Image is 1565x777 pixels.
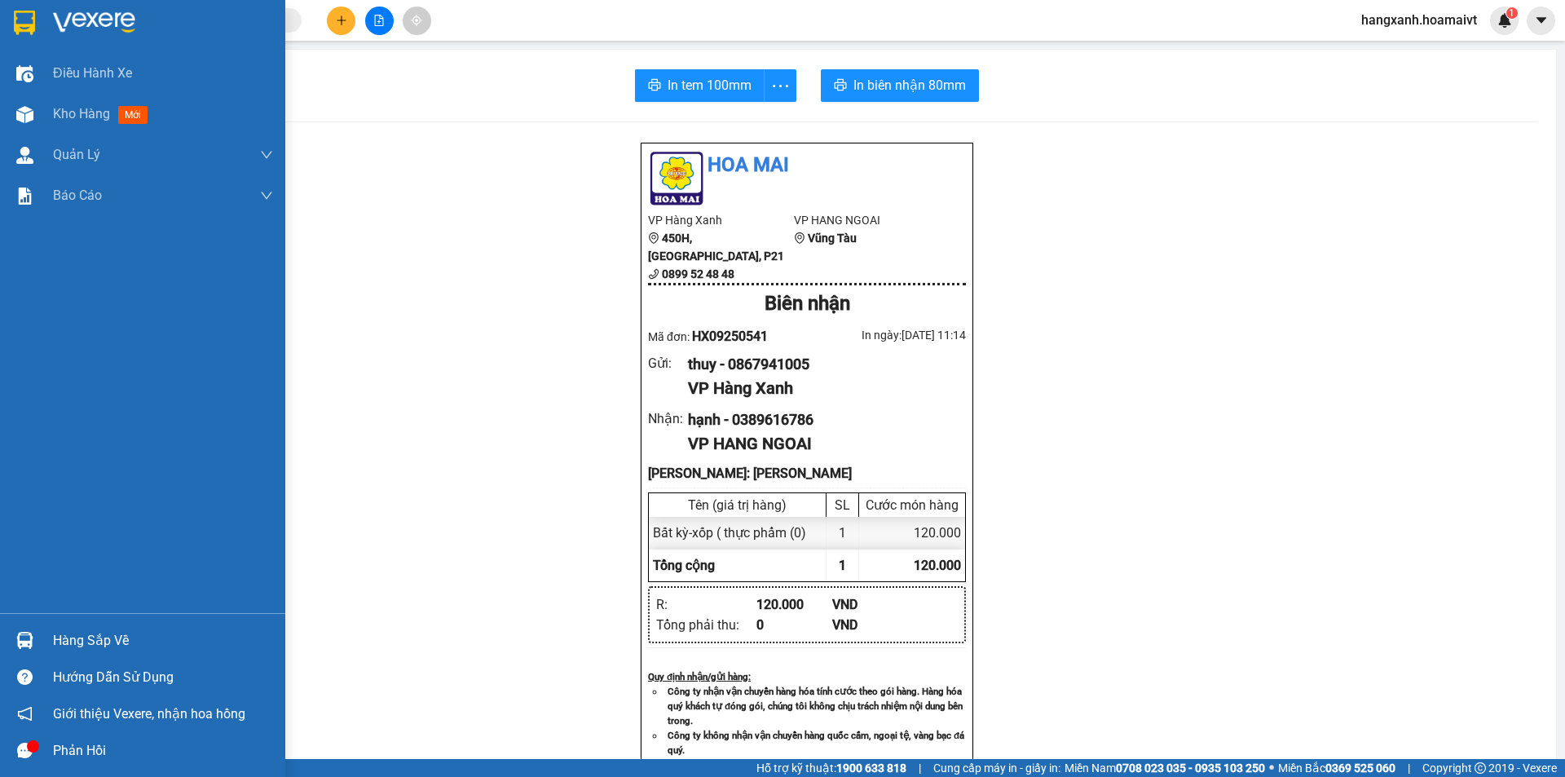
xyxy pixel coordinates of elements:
[1527,7,1555,35] button: caret-down
[53,106,110,121] span: Kho hàng
[692,329,768,344] span: HX09250541
[832,615,908,635] div: VND
[794,211,940,229] li: VP HANG NGOAI
[653,497,822,513] div: Tên (giá trị hàng)
[668,686,963,726] strong: Công ty nhận vận chuyển hàng hóa tính cước theo gói hàng. Hàng hóa quý khách tự đóng gói, chúng t...
[17,706,33,722] span: notification
[14,33,128,53] div: thuy
[756,615,832,635] div: 0
[648,463,966,483] div: [PERSON_NAME]: [PERSON_NAME]
[648,268,659,280] span: phone
[1475,762,1486,774] span: copyright
[863,497,961,513] div: Cước món hàng
[794,232,805,244] span: environment
[821,69,979,102] button: printerIn biên nhận 80mm
[1278,759,1395,777] span: Miền Bắc
[327,7,355,35] button: plus
[16,65,33,82] img: warehouse-icon
[1065,759,1265,777] span: Miền Nam
[365,7,394,35] button: file-add
[648,326,807,347] div: Mã đơn:
[53,704,245,724] span: Giới thiệu Vexere, nhận hoa hồng
[668,75,752,95] span: In tem 100mm
[756,594,832,615] div: 120.000
[139,94,325,122] span: [PERSON_NAME]
[403,7,431,35] button: aim
[17,669,33,685] span: question-circle
[1325,762,1395,775] strong: 0369 525 060
[648,211,794,229] li: VP Hàng Xanh
[373,15,385,26] span: file-add
[1506,7,1518,19] sup: 1
[53,739,273,763] div: Phản hồi
[688,353,953,376] div: thuy - 0867941005
[656,594,756,615] div: R :
[765,76,796,96] span: more
[688,376,953,401] div: VP Hàng Xanh
[53,629,273,653] div: Hàng sắp về
[53,185,102,205] span: Báo cáo
[827,517,859,549] div: 1
[14,53,128,76] div: 0867941005
[648,289,966,320] div: Biên nhận
[662,267,734,280] b: 0899 52 48 48
[16,188,33,205] img: solution-icon
[139,14,325,33] div: HANG NGOAI
[919,759,921,777] span: |
[53,144,100,165] span: Quản Lý
[648,353,688,373] div: Gửi :
[1509,7,1514,19] span: 1
[656,615,756,635] div: Tổng phải thu :
[648,232,659,244] span: environment
[807,326,966,344] div: In ngày: [DATE] 11:14
[648,78,661,94] span: printer
[260,148,273,161] span: down
[14,14,128,33] div: Hàng Xanh
[688,431,953,457] div: VP HANG NGOAI
[839,558,846,573] span: 1
[648,150,705,207] img: logo.jpg
[139,33,325,53] div: hạnh
[17,743,33,758] span: message
[832,594,908,615] div: VND
[853,75,966,95] span: In biên nhận 80mm
[1534,13,1549,28] span: caret-down
[1497,13,1512,28] img: icon-new-feature
[1408,759,1410,777] span: |
[648,408,688,429] div: Nhận :
[336,15,347,26] span: plus
[635,69,765,102] button: printerIn tem 100mm
[914,558,961,573] span: 120.000
[648,669,966,684] div: Quy định nhận/gửi hàng :
[859,517,965,549] div: 120.000
[16,632,33,649] img: warehouse-icon
[118,106,148,124] span: mới
[14,11,35,35] img: logo-vxr
[1269,765,1274,771] span: ⚪️
[653,558,715,573] span: Tổng cộng
[260,189,273,202] span: down
[411,15,422,26] span: aim
[139,53,325,76] div: 0389616786
[653,525,806,541] span: Bất kỳ - xốp ( thực phẩm (0)
[1116,762,1265,775] strong: 0708 023 035 - 0935 103 250
[831,497,854,513] div: SL
[834,78,847,94] span: printer
[139,76,163,93] span: DĐ:
[668,730,964,756] strong: Công ty không nhận vận chuyển hàng quốc cấm, ngoại tệ, vàng bạc đá quý.
[53,63,132,83] span: Điều hành xe
[14,15,39,33] span: Gửi:
[764,69,796,102] button: more
[688,408,953,431] div: hạnh - 0389616786
[139,15,179,33] span: Nhận:
[53,665,273,690] div: Hướng dẫn sử dụng
[16,106,33,123] img: warehouse-icon
[933,759,1060,777] span: Cung cấp máy in - giấy in:
[648,150,966,181] li: Hoa Mai
[16,147,33,164] img: warehouse-icon
[756,759,906,777] span: Hỗ trợ kỹ thuật:
[836,762,906,775] strong: 1900 633 818
[1348,10,1490,30] span: hangxanh.hoamaivt
[808,232,857,245] b: Vũng Tàu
